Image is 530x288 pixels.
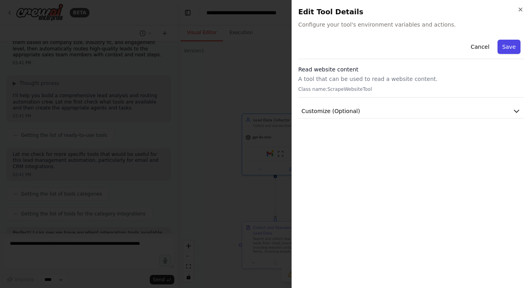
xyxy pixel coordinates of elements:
button: Save [498,40,520,54]
h2: Edit Tool Details [298,6,524,17]
span: Configure your tool's environment variables and actions. [298,21,524,29]
button: Cancel [466,40,494,54]
button: Customize (Optional) [298,104,524,119]
p: Class name: ScrapeWebsiteTool [298,86,524,92]
h3: Read website content [298,65,524,73]
span: Customize (Optional) [301,107,360,115]
p: A tool that can be used to read a website content. [298,75,524,83]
